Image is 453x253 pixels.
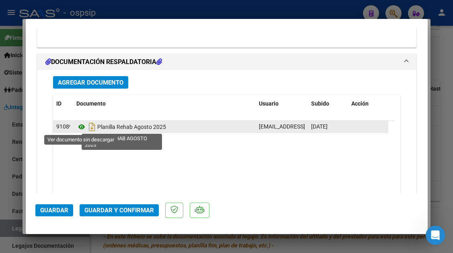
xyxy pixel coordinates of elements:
span: [DATE] [311,123,328,130]
span: Documento [76,100,106,107]
span: Acción [351,100,369,107]
datatable-header-cell: Usuario [256,95,308,112]
iframe: Intercom live chat [426,226,445,245]
span: Agregar Documento [58,79,123,86]
i: Descargar documento [87,120,97,133]
span: Usuario [259,100,279,107]
datatable-header-cell: Documento [73,95,256,112]
span: 91089 [56,123,72,130]
h1: DOCUMENTACIÓN RESPALDATORIA [45,57,162,67]
span: ID [56,100,61,107]
span: Guardar y Confirmar [84,207,154,214]
span: Subido [311,100,329,107]
datatable-header-cell: Acción [348,95,388,112]
button: Agregar Documento [53,76,128,89]
button: Guardar [35,204,73,216]
datatable-header-cell: ID [53,95,73,112]
mat-expansion-panel-header: DOCUMENTACIÓN RESPALDATORIA [37,54,416,70]
span: Planilla Rehab Agosto 2025 [76,124,166,130]
span: [EMAIL_ADDRESS][DOMAIN_NAME] - ITENQUI S.R.L. - [259,123,392,130]
datatable-header-cell: Subido [308,95,348,112]
div: DOCUMENTACIÓN RESPALDATORIA [37,70,416,235]
span: Guardar [40,207,68,214]
button: Guardar y Confirmar [80,204,159,216]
